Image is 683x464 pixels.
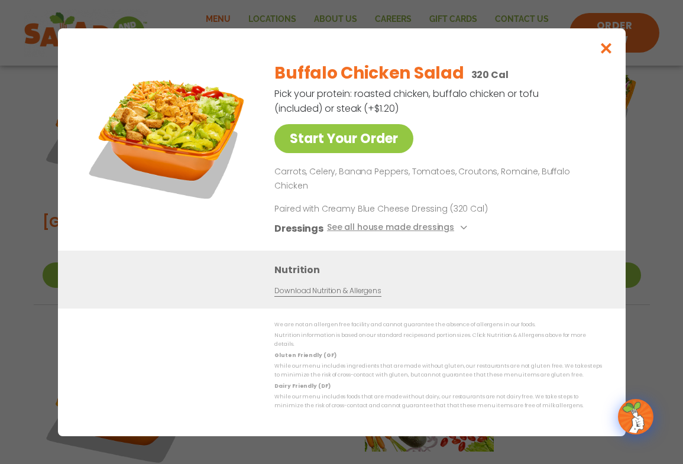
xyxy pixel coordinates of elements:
p: Carrots, Celery, Banana Peppers, Tomatoes, Croutons, Romaine, Buffalo Chicken [274,165,597,193]
p: We are not an allergen free facility and cannot guarantee the absence of allergens in our foods. [274,320,602,329]
h3: Dressings [274,220,323,235]
button: See all house made dressings [326,220,470,235]
p: Nutrition information is based on our standard recipes and portion sizes. Click Nutrition & Aller... [274,331,602,349]
p: While our menu includes foods that are made without dairy, our restaurants are not dairy free. We... [274,392,602,411]
p: Pick your protein: roasted chicken, buffalo chicken or tofu (included) or steak (+$1.20) [274,86,540,116]
p: 320 Cal [471,67,508,82]
strong: Dairy Friendly (DF) [274,382,330,389]
strong: Gluten Friendly (GF) [274,351,336,358]
button: Close modal [587,28,625,68]
img: Featured product photo for Buffalo Chicken Salad [85,52,250,218]
h3: Nutrition [274,262,608,277]
a: Start Your Order [274,124,413,153]
img: wpChatIcon [619,400,652,433]
h2: Buffalo Chicken Salad [274,61,464,86]
p: Paired with Creamy Blue Cheese Dressing (320 Cal) [274,202,493,215]
p: While our menu includes ingredients that are made without gluten, our restaurants are not gluten ... [274,362,602,380]
a: Download Nutrition & Allergens [274,285,381,296]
